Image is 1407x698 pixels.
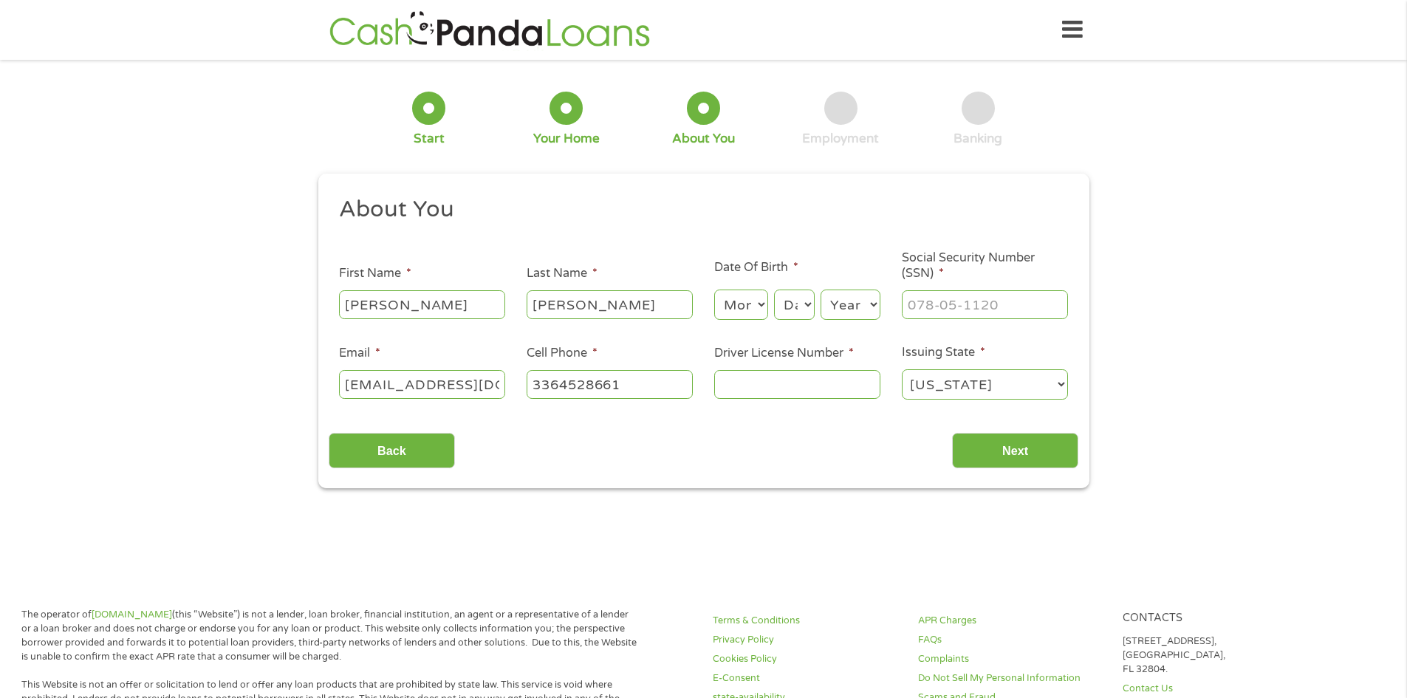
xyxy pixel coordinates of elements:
[713,633,900,647] a: Privacy Policy
[714,260,798,276] label: Date Of Birth
[325,9,654,51] img: GetLoanNow Logo
[339,290,505,318] input: John
[1123,682,1310,696] a: Contact Us
[713,614,900,628] a: Terms & Conditions
[339,266,411,281] label: First Name
[802,131,879,147] div: Employment
[713,652,900,666] a: Cookies Policy
[527,266,598,281] label: Last Name
[952,433,1078,469] input: Next
[92,609,172,620] a: [DOMAIN_NAME]
[918,671,1106,685] a: Do Not Sell My Personal Information
[918,614,1106,628] a: APR Charges
[714,346,854,361] label: Driver License Number
[1123,634,1310,677] p: [STREET_ADDRESS], [GEOGRAPHIC_DATA], FL 32804.
[527,370,693,398] input: (541) 754-3010
[954,131,1002,147] div: Banking
[918,633,1106,647] a: FAQs
[339,346,380,361] label: Email
[533,131,600,147] div: Your Home
[902,290,1068,318] input: 078-05-1120
[339,195,1057,225] h2: About You
[527,290,693,318] input: Smith
[902,345,985,360] label: Issuing State
[339,370,505,398] input: john@gmail.com
[414,131,445,147] div: Start
[329,433,455,469] input: Back
[918,652,1106,666] a: Complaints
[672,131,735,147] div: About You
[21,608,637,664] p: The operator of (this “Website”) is not a lender, loan broker, financial institution, an agent or...
[713,671,900,685] a: E-Consent
[1123,612,1310,626] h4: Contacts
[527,346,598,361] label: Cell Phone
[902,250,1068,281] label: Social Security Number (SSN)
